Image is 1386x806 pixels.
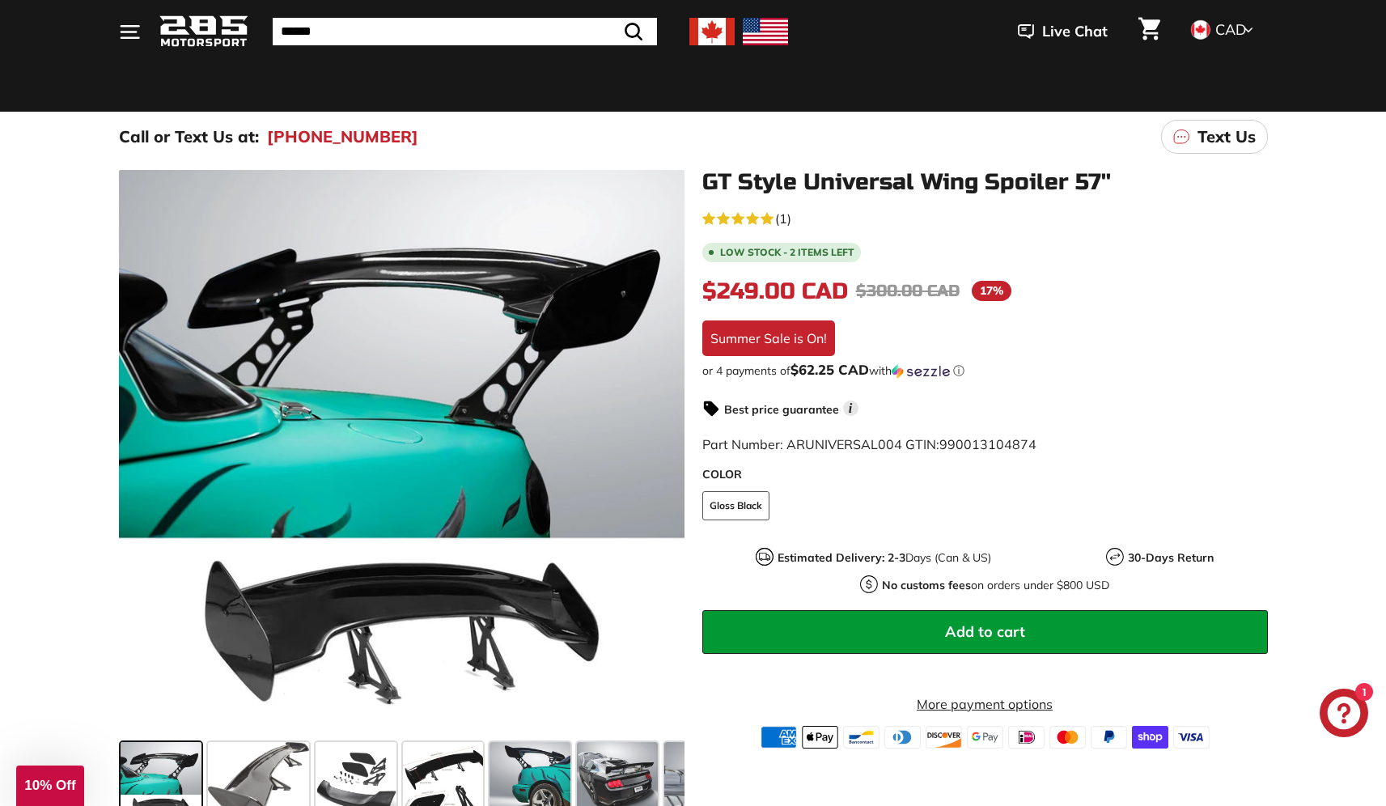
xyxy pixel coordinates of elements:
span: CAD [1215,20,1246,39]
span: i [843,401,858,416]
strong: 30-Days Return [1128,550,1214,565]
div: 10% Off [16,766,84,806]
div: or 4 payments of$62.25 CADwithSezzle Click to learn more about Sezzle [702,363,1268,379]
div: Summer Sale is On! [702,320,835,356]
a: [PHONE_NUMBER] [267,125,418,149]
input: Search [273,18,657,45]
img: paypal [1091,726,1127,749]
span: Add to cart [945,622,1025,641]
button: Add to cart [702,610,1268,654]
button: Live Chat [997,11,1129,52]
span: (1) [775,209,791,228]
img: google_pay [967,726,1003,749]
span: Part Number: ARUNIVERSAL004 GTIN: [702,436,1036,452]
img: ideal [1008,726,1045,749]
span: Low stock - 2 items left [720,248,854,257]
span: 10% Off [24,778,75,793]
h1: GT Style Universal Wing Spoiler 57'' [702,170,1268,195]
label: COLOR [702,466,1268,483]
img: apple_pay [802,726,838,749]
p: Call or Text Us at: [119,125,259,149]
a: More payment options [702,694,1268,714]
img: diners_club [884,726,921,749]
strong: Estimated Delivery: 2-3 [778,550,905,565]
span: $300.00 CAD [856,281,960,301]
a: 5.0 rating (1 votes) [702,207,1268,228]
span: $249.00 CAD [702,278,848,305]
p: Days (Can & US) [778,549,991,566]
img: shopify_pay [1132,726,1168,749]
img: american_express [761,726,797,749]
a: Text Us [1161,120,1268,154]
span: $62.25 CAD [790,361,869,378]
p: Text Us [1197,125,1256,149]
a: Cart [1129,4,1170,59]
img: Sezzle [892,364,950,379]
img: bancontact [843,726,879,749]
span: 990013104874 [939,436,1036,452]
strong: No customs fees [882,578,971,592]
span: Live Chat [1042,21,1108,42]
inbox-online-store-chat: Shopify online store chat [1315,689,1373,741]
img: visa [1173,726,1210,749]
img: Logo_285_Motorsport_areodynamics_components [159,13,248,51]
strong: Best price guarantee [724,402,839,417]
img: discover [926,726,962,749]
p: on orders under $800 USD [882,577,1109,594]
div: or 4 payments of with [702,363,1268,379]
img: master [1049,726,1086,749]
span: 17% [972,281,1011,301]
